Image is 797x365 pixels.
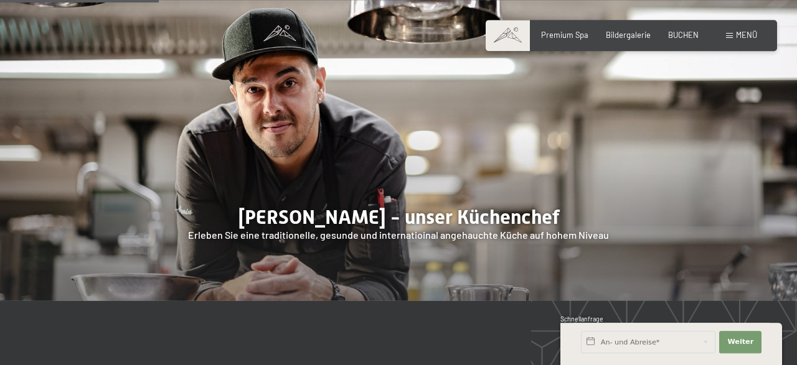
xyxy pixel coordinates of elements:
[541,30,588,40] a: Premium Spa
[727,337,753,347] span: Weiter
[668,30,699,40] a: BUCHEN
[736,30,757,40] span: Menü
[606,30,651,40] a: Bildergalerie
[719,331,762,353] button: Weiter
[560,315,603,323] span: Schnellanfrage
